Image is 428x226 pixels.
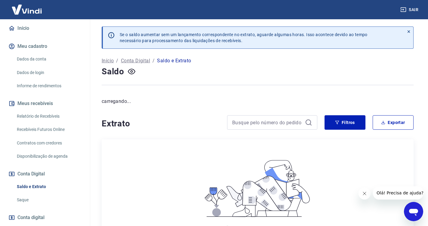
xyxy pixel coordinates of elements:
[116,57,118,64] p: /
[232,118,303,127] input: Busque pelo número do pedido
[14,181,83,193] a: Saldo e Extrato
[152,57,155,64] p: /
[14,67,83,79] a: Dados de login
[325,115,365,130] button: Filtros
[102,57,114,64] a: Início
[399,4,421,15] button: Sair
[404,202,423,221] iframe: Botão para abrir a janela de mensagens
[373,115,414,130] button: Exportar
[14,53,83,65] a: Dados da conta
[7,97,83,110] button: Meus recebíveis
[14,80,83,92] a: Informe de rendimentos
[7,22,83,35] a: Início
[373,186,423,200] iframe: Mensagem da empresa
[7,0,46,19] img: Vindi
[14,150,83,163] a: Disponibilização de agenda
[14,123,83,136] a: Recebíveis Futuros Online
[359,187,371,200] iframe: Fechar mensagem
[102,98,414,105] p: carregando...
[4,4,51,9] span: Olá! Precisa de ajuda?
[102,118,220,130] h4: Extrato
[121,57,150,64] a: Conta Digital
[7,211,83,224] a: Conta digital
[17,213,45,222] span: Conta digital
[14,137,83,149] a: Contratos com credores
[7,40,83,53] button: Meu cadastro
[157,57,191,64] p: Saldo e Extrato
[14,110,83,122] a: Relatório de Recebíveis
[102,66,124,78] h4: Saldo
[14,194,83,206] a: Saque
[7,167,83,181] button: Conta Digital
[120,32,368,44] p: Se o saldo aumentar sem um lançamento correspondente no extrato, aguarde algumas horas. Isso acon...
